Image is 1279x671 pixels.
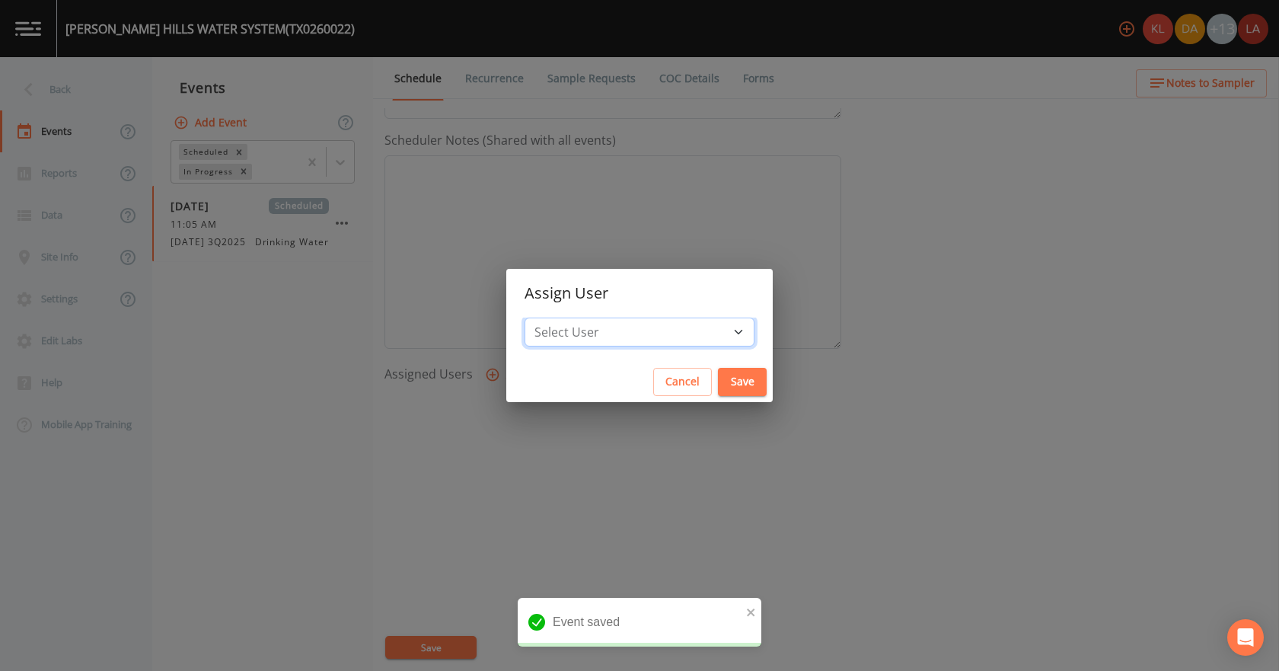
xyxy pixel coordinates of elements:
[718,368,767,396] button: Save
[746,602,757,621] button: close
[518,598,761,647] div: Event saved
[1227,619,1264,656] div: Open Intercom Messenger
[506,269,773,318] h2: Assign User
[653,368,712,396] button: Cancel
